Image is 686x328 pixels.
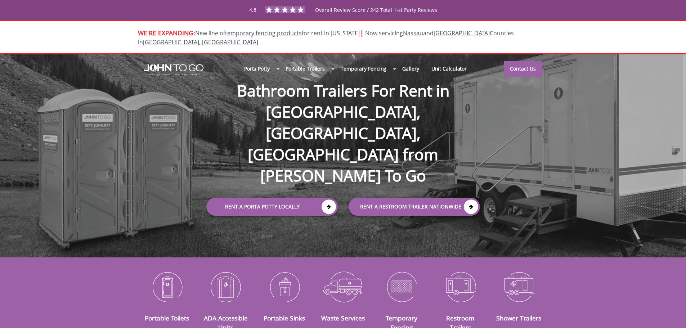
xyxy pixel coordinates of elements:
[238,61,276,76] a: Porta Potty
[143,38,258,46] a: [GEOGRAPHIC_DATA], [GEOGRAPHIC_DATA]
[225,29,302,37] a: temporary fencing products
[657,299,686,328] button: Live Chat
[434,29,490,37] a: [GEOGRAPHIC_DATA]
[199,57,487,187] h1: Bathroom Trailers For Rent in [GEOGRAPHIC_DATA], [GEOGRAPHIC_DATA], [GEOGRAPHIC_DATA] from [PERSO...
[264,314,305,322] a: Portable Sinks
[202,268,250,305] img: ADA-Accessible-Units-icon_N.png
[138,29,514,46] span: New line of for rent in [US_STATE]
[206,198,338,216] a: Rent a Porta Potty Locally
[143,268,191,305] img: Portable-Toilets-icon_N.png
[425,61,473,76] a: Unit Calculator
[504,61,542,77] a: Contact Us
[138,29,514,46] span: Now servicing and Counties in
[349,198,480,216] a: rent a RESTROOM TRAILER Nationwide
[319,268,367,305] img: Waste-Services-icon_N.png
[436,268,484,305] img: Restroom-Trailers-icon_N.png
[260,268,308,305] img: Portable-Sinks-icon_N.png
[279,61,331,76] a: Portable Trailers
[144,64,203,76] img: JOHN to go
[138,28,195,37] span: WE'RE EXPANDING:
[145,314,189,322] a: Portable Toilets
[496,314,541,322] a: Shower Trailers
[495,268,543,305] img: Shower-Trailers-icon_N.png
[335,61,393,76] a: Temporary Fencing
[396,61,425,76] a: Gallery
[403,29,423,37] a: Nassau
[315,6,437,28] span: Overall Review Score / 242 Total 1-st Party Reviews
[378,268,426,305] img: Temporary-Fencing-cion_N.png
[249,6,256,13] span: 4.8
[360,28,364,37] span: |
[321,314,365,322] a: Waste Services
